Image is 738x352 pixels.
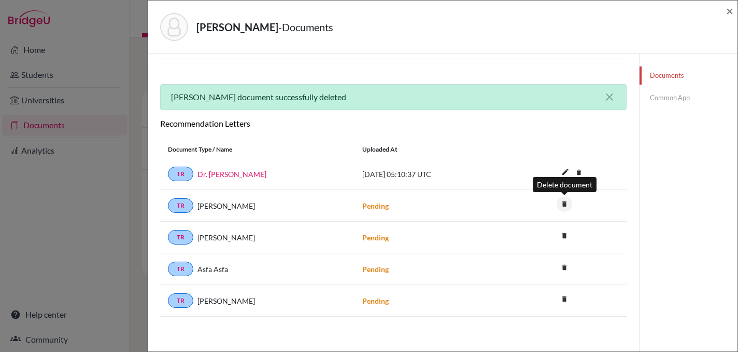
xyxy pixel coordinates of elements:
[557,261,572,275] a: delete
[168,293,193,308] a: TR
[533,177,597,192] div: Delete document
[197,169,266,180] a: Dr. [PERSON_NAME]
[197,232,255,243] span: [PERSON_NAME]
[197,200,255,211] span: [PERSON_NAME]
[160,118,627,128] h6: Recommendation Letters
[603,91,616,103] button: close
[168,167,193,181] a: TR
[557,293,572,307] a: delete
[168,198,193,213] a: TR
[354,145,510,154] div: Uploaded at
[557,198,572,212] a: delete
[557,260,572,275] i: delete
[160,145,354,154] div: Document Type / Name
[726,3,733,18] span: ×
[362,233,389,242] strong: Pending
[168,262,193,276] a: TR
[362,265,389,274] strong: Pending
[640,66,737,85] a: Documents
[557,291,572,307] i: delete
[726,5,733,17] button: Close
[640,89,737,107] a: Common App
[168,230,193,245] a: TR
[362,201,389,210] strong: Pending
[557,229,572,243] a: delete
[160,84,627,110] div: [PERSON_NAME] document successfully deleted
[196,21,278,33] strong: [PERSON_NAME]
[362,170,431,179] span: [DATE] 05:10:37 UTC
[278,21,333,33] span: - Documents
[557,164,574,180] i: edit
[571,166,587,180] a: delete
[197,264,228,275] span: Asfa Asfa
[557,228,572,243] i: delete
[571,165,587,180] i: delete
[362,296,389,305] strong: Pending
[557,165,574,181] button: edit
[197,295,255,306] span: [PERSON_NAME]
[557,196,572,212] i: delete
